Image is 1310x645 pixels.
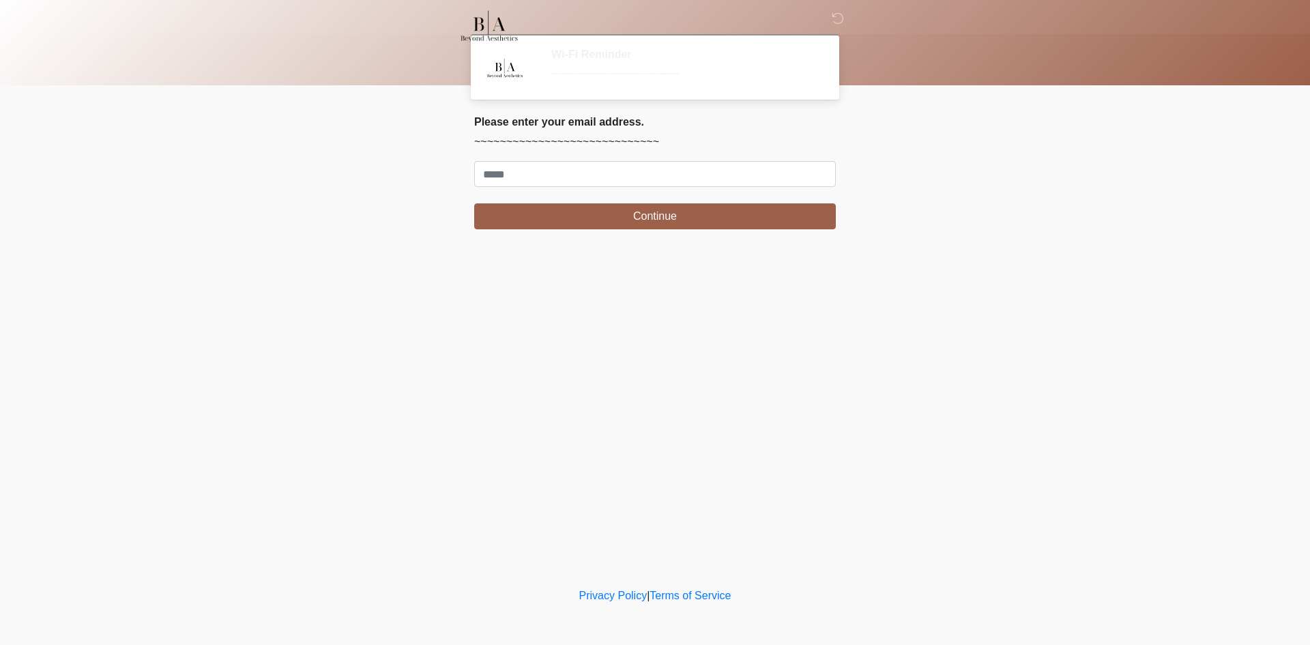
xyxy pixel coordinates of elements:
h2: Wi-Fi Reminder [551,48,815,61]
button: Continue [474,203,836,229]
a: Privacy Policy [579,590,647,601]
p: ~~~~~~~~~~~~~~~~~~~~~~~~~~~~~ [474,134,836,150]
div: ~~~~~~~~~~~~~~~~~~~~ [551,66,815,83]
img: Beyond Aesthetics Oregon Logo [461,10,518,42]
img: Agent Avatar [484,48,525,89]
h2: Please enter your email address. [474,115,836,128]
a: Terms of Service [650,590,731,601]
a: | [647,590,650,601]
